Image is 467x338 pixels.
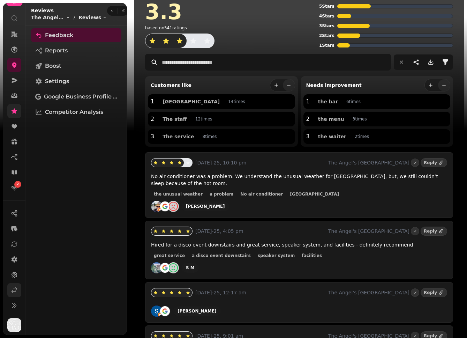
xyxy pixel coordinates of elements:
[159,306,171,317] img: go-emblem@2x.png
[424,55,438,69] button: download
[148,82,191,89] p: Customers like
[157,115,193,124] button: The staff
[270,79,282,91] button: more
[154,192,203,196] span: the unusual weather
[319,13,334,19] p: 4 Stars
[17,182,19,187] span: 2
[175,288,184,297] button: star
[421,288,447,297] a: Reply
[195,289,325,296] p: [DATE]-25, 12:17 am
[424,160,437,166] div: Reply
[31,74,121,88] a: Settings
[203,134,217,139] p: 8 time s
[319,23,334,29] p: 3 Stars
[421,158,447,167] a: Reply
[157,132,199,141] button: The service
[151,262,162,273] img: ALV-UjWQZhUmq1dWBypdl4UT_9N8X-ykvbRrfO43Za75Bm4xOtfrms4=s128-c0x00000000-cc-rp-mo
[184,159,192,167] button: star
[421,227,447,236] a: Reply
[159,34,173,48] button: star
[163,99,220,104] span: [GEOGRAPHIC_DATA]
[210,192,233,196] span: a problem
[238,191,286,198] button: No air conditioner
[6,318,23,332] button: User avatar
[318,99,338,104] span: the bar
[411,288,419,297] button: Marked as done
[195,228,325,235] p: [DATE]-25, 4:05 pm
[195,116,212,122] p: 12 time s
[189,252,254,259] button: a disco event downstairs
[184,227,192,235] button: star
[173,306,221,316] a: [PERSON_NAME]
[151,242,413,248] span: Hired for a disco event downstairs and great service, speaker system, and facilities - definitely...
[167,227,176,235] button: star
[145,1,182,22] h2: 3.3
[328,228,409,235] p: The Angel's [GEOGRAPHIC_DATA]
[151,201,162,212] img: ALV-UjX9x8e0gdh8rkRSvJMSsDEJDeZMCJEjhDE5bO5nQGnhVTHMU0b7dQ=s128-c0x00000000-cc-rp-mo-ba2
[151,191,205,198] button: the unusual weather
[178,308,217,314] div: [PERSON_NAME]
[186,204,225,209] div: [PERSON_NAME]
[31,44,121,58] a: Reports
[31,90,121,104] a: Google Business Profile (Beta)
[151,252,188,259] button: great service
[306,97,310,106] p: 1
[438,79,450,91] button: less
[151,132,154,141] p: 3
[175,159,184,167] button: star
[45,62,61,70] span: Boost
[167,288,176,297] button: star
[182,201,229,211] a: [PERSON_NAME]
[151,159,160,167] button: star
[159,201,171,212] img: go-emblem@2x.png
[328,159,409,166] p: The Angel's [GEOGRAPHIC_DATA]
[319,3,334,9] p: 5 Stars
[255,252,297,259] button: speaker system
[312,132,352,141] button: the waiter
[318,134,346,139] span: the waiter
[25,25,127,335] nav: Tabs
[45,31,73,39] span: Feedback
[159,227,168,235] button: star
[353,116,367,122] p: 3 time s
[186,265,195,271] div: S M
[306,132,310,141] p: 3
[240,192,283,196] span: No air conditioner
[45,108,103,116] span: Competitor Analysis
[192,253,251,258] span: a disco event downstairs
[425,79,437,91] button: more
[411,227,419,235] button: Marked as done
[175,227,184,235] button: star
[438,55,452,69] button: filter
[151,97,154,106] p: 1
[355,134,369,139] p: 2 time s
[154,253,185,258] span: great service
[411,159,419,167] button: Marked as done
[318,117,344,122] span: the menu
[319,43,334,48] p: 1 Stars
[290,192,339,196] span: [GEOGRAPHIC_DATA]
[346,99,361,104] p: 6 time s
[328,289,409,296] p: The Angel's [GEOGRAPHIC_DATA]
[31,14,65,21] span: The Angel's [GEOGRAPHIC_DATA]
[312,115,350,124] button: the menu
[159,288,168,297] button: star
[31,59,121,73] a: Boost
[151,115,154,123] p: 2
[186,34,200,48] button: star
[159,262,171,273] img: go-emblem@2x.png
[45,46,68,55] span: Reports
[7,181,21,195] a: 2
[184,288,192,297] button: star
[31,14,107,21] nav: breadcrumb
[159,159,168,167] button: star
[44,93,117,101] span: Google Business Profile (Beta)
[258,253,295,258] span: speaker system
[31,28,121,42] a: Feedback
[207,191,236,198] button: a problem
[228,99,245,104] p: 14 time s
[157,97,225,106] button: [GEOGRAPHIC_DATA]
[167,159,176,167] button: star
[151,174,438,186] span: No air conditioner was a problem. We understand the unusual weather for [GEOGRAPHIC_DATA], but, w...
[173,34,187,48] button: star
